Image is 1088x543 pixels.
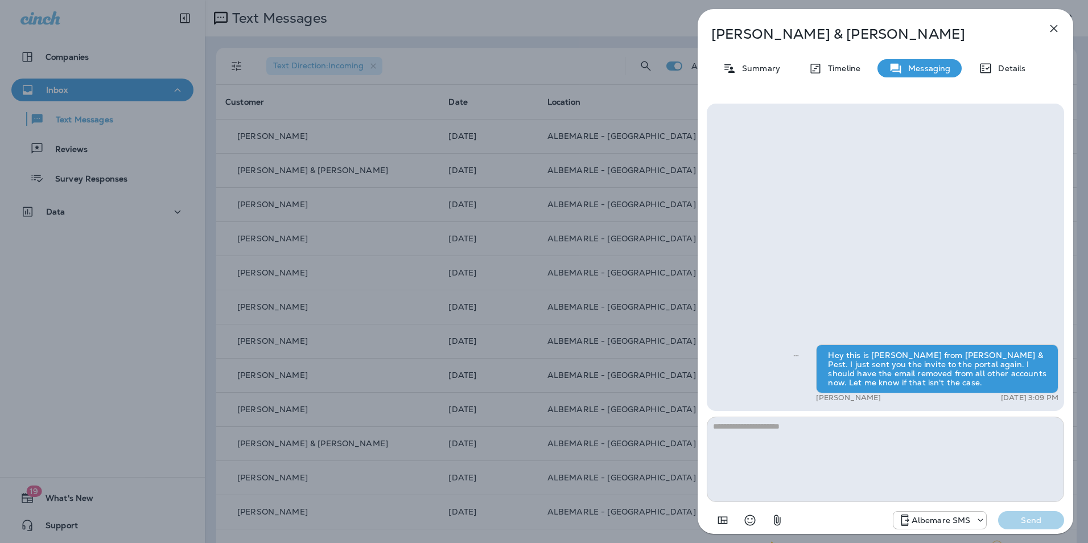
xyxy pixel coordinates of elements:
[992,64,1025,73] p: Details
[893,513,987,527] div: +1 (252) 600-3555
[739,509,761,532] button: Select an emoji
[822,64,860,73] p: Timeline
[816,393,881,402] p: [PERSON_NAME]
[736,64,780,73] p: Summary
[711,509,734,532] button: Add in a premade template
[902,64,950,73] p: Messaging
[816,344,1058,393] div: Hey this is [PERSON_NAME] from [PERSON_NAME] & Pest. I just sent you the invite to the portal aga...
[912,516,971,525] p: Albemare SMS
[711,26,1022,42] p: [PERSON_NAME] & [PERSON_NAME]
[1001,393,1058,402] p: [DATE] 3:09 PM
[793,349,799,360] span: Sent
